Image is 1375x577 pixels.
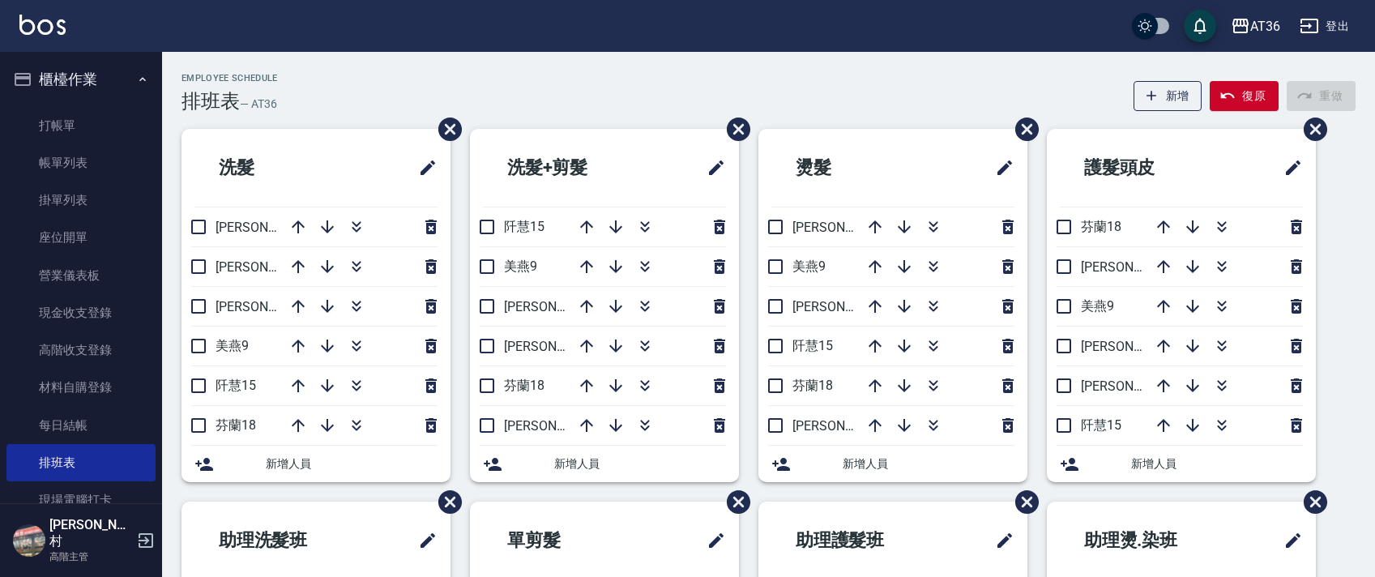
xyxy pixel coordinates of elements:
span: 芬蘭18 [216,417,256,433]
span: 刪除班表 [715,105,753,153]
div: 新增人員 [1047,446,1316,482]
h2: 洗髮 [194,139,344,197]
span: 修改班表的標題 [408,521,438,560]
span: 美燕9 [792,259,826,274]
span: [PERSON_NAME]16 [504,418,616,434]
span: 新增人員 [554,455,726,472]
div: 新增人員 [758,446,1027,482]
span: 美燕9 [216,338,249,353]
h5: [PERSON_NAME]村 [49,517,132,549]
span: [PERSON_NAME]11 [216,220,327,235]
span: 阡慧15 [216,378,256,393]
button: AT36 [1224,10,1287,43]
h6: — AT36 [240,96,277,113]
a: 高階收支登錄 [6,331,156,369]
span: [PERSON_NAME]11 [792,418,904,434]
a: 打帳單 [6,107,156,144]
span: 修改班表的標題 [408,148,438,187]
span: 刪除班表 [1292,478,1330,526]
span: 修改班表的標題 [985,521,1014,560]
span: 刪除班表 [1003,478,1041,526]
h2: 助理燙.染班 [1060,511,1237,570]
button: 新增 [1134,81,1202,111]
span: 修改班表的標題 [985,148,1014,187]
h2: 單剪髮 [483,511,641,570]
div: 新增人員 [470,446,739,482]
a: 座位開單 [6,219,156,256]
span: 芬蘭18 [1081,219,1121,234]
a: 排班表 [6,444,156,481]
a: 現金收支登錄 [6,294,156,331]
span: [PERSON_NAME]11 [1081,259,1193,275]
span: 阡慧15 [792,338,833,353]
h2: 助理護髮班 [771,511,946,570]
a: 帳單列表 [6,144,156,182]
span: 修改班表的標題 [697,148,726,187]
h3: 排班表 [181,90,240,113]
span: [PERSON_NAME]6 [1081,378,1185,394]
span: 新增人員 [266,455,438,472]
span: [PERSON_NAME]6 [504,299,609,314]
button: 登出 [1293,11,1356,41]
span: 美燕9 [504,259,537,274]
div: AT36 [1250,16,1280,36]
button: save [1184,10,1216,42]
span: 刪除班表 [426,105,464,153]
p: 高階主管 [49,549,132,564]
span: 修改班表的標題 [1274,148,1303,187]
img: Person [13,524,45,557]
h2: 助理洗髮班 [194,511,369,570]
span: 阡慧15 [504,219,544,234]
span: 刪除班表 [1292,105,1330,153]
img: Logo [19,15,66,35]
h2: Employee Schedule [181,73,278,83]
span: 修改班表的標題 [1274,521,1303,560]
a: 營業儀表板 [6,257,156,294]
span: [PERSON_NAME]6 [216,299,320,314]
span: 刪除班表 [1003,105,1041,153]
span: 芬蘭18 [792,378,833,393]
div: 新增人員 [181,446,451,482]
span: 刪除班表 [715,478,753,526]
h2: 護髮頭皮 [1060,139,1227,197]
span: 芬蘭18 [504,378,544,393]
h2: 燙髮 [771,139,920,197]
a: 材料自購登錄 [6,369,156,406]
span: 阡慧15 [1081,417,1121,433]
a: 現場電腦打卡 [6,481,156,519]
span: [PERSON_NAME]11 [504,339,616,354]
span: 美燕9 [1081,298,1114,314]
span: [PERSON_NAME]6 [792,299,897,314]
span: [PERSON_NAME]16 [216,259,327,275]
span: [PERSON_NAME]16 [1081,339,1193,354]
button: 櫃檯作業 [6,58,156,100]
span: 新增人員 [843,455,1014,472]
h2: 洗髮+剪髮 [483,139,654,197]
button: 復原 [1210,81,1279,111]
span: 修改班表的標題 [697,521,726,560]
span: 刪除班表 [426,478,464,526]
span: 新增人員 [1131,455,1303,472]
span: [PERSON_NAME]16 [792,220,904,235]
a: 掛單列表 [6,182,156,219]
a: 每日結帳 [6,407,156,444]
